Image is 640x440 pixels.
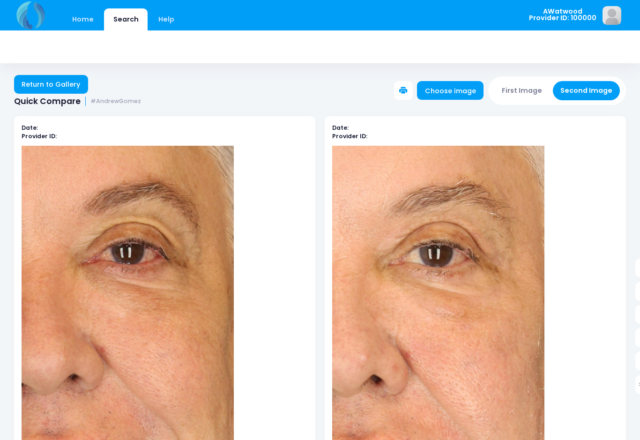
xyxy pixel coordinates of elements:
img: image [603,6,621,25]
span: AWatwood Provider ID: 100000 [529,8,596,22]
b: Provider ID: [332,132,367,140]
a: Search [104,8,148,30]
b: Provider ID: [22,132,57,140]
b: Date: [332,124,349,132]
span: Quick Compare [14,97,81,106]
a: Return to Gallery [14,75,88,94]
button: First Image [494,81,550,100]
a: Help [149,8,184,30]
a: Home [63,8,103,30]
a: Choose image [417,81,484,100]
b: Date: [22,124,38,132]
button: Second Image [553,81,620,100]
small: #AndrewGomez [90,98,141,105]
